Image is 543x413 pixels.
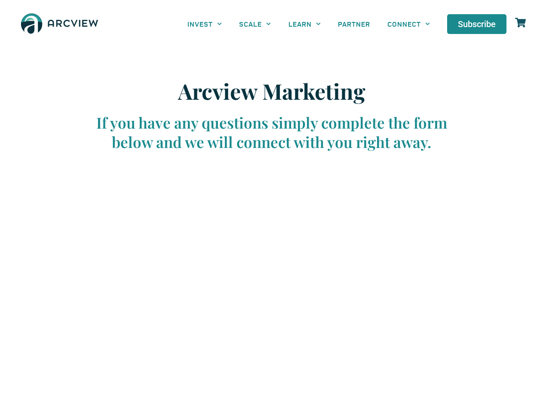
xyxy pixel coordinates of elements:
img: The Arcview Group [17,9,102,40]
a: SCALE [230,14,279,34]
a: LEARN [280,14,329,34]
a: Subscribe [447,14,506,34]
span: Subscribe [458,20,496,28]
a: INVEST [179,14,230,34]
a: PARTNER [329,14,379,34]
nav: Menu [179,14,439,34]
h2: Arcview Marketing [87,78,457,104]
a: CONNECT [379,14,439,34]
div: If you have any questions simply complete the form below and we will connect with you right away. [87,113,457,152]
